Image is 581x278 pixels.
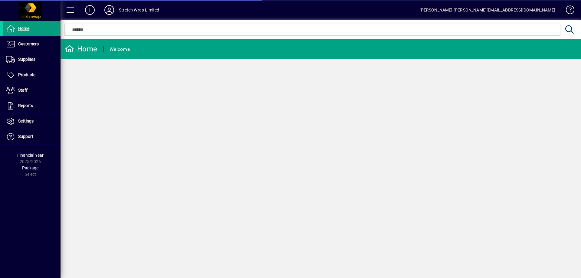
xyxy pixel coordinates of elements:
[18,134,33,139] span: Support
[561,1,573,21] a: Knowledge Base
[18,88,28,93] span: Staff
[419,5,555,15] div: [PERSON_NAME] [PERSON_NAME][EMAIL_ADDRESS][DOMAIN_NAME]
[119,5,159,15] div: Stretch Wrap Limited
[22,165,38,170] span: Package
[3,52,61,67] a: Suppliers
[3,98,61,113] a: Reports
[18,119,34,123] span: Settings
[80,5,100,15] button: Add
[100,5,119,15] button: Profile
[3,83,61,98] a: Staff
[18,103,33,108] span: Reports
[3,67,61,83] a: Products
[18,72,35,77] span: Products
[65,44,97,54] div: Home
[17,153,44,158] span: Financial Year
[18,57,35,62] span: Suppliers
[3,129,61,144] a: Support
[110,44,130,54] div: Welcome
[3,37,61,52] a: Customers
[3,114,61,129] a: Settings
[18,41,39,46] span: Customers
[18,26,29,31] span: Home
